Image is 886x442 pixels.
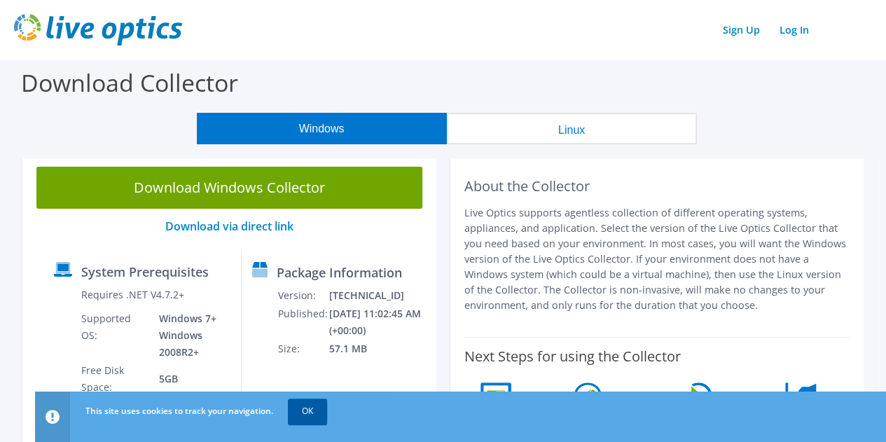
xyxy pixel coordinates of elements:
button: Windows [197,113,447,144]
td: 5GB [148,361,230,396]
td: [DATE] 11:02:45 AM (+00:00) [328,305,430,340]
label: Requires .NET V4.7.2+ [81,288,184,302]
td: 57.1 MB [328,340,430,358]
td: Windows 7+ Windows 2008R2+ [148,310,230,361]
a: Log In [773,20,816,40]
label: System Prerequisites [81,265,209,279]
td: Published: [277,305,328,340]
span: This site uses cookies to track your navigation. [85,405,273,417]
a: Download Windows Collector [36,167,422,209]
a: Download via direct link [165,219,293,234]
h2: About the Collector [464,178,850,195]
a: OK [288,399,327,424]
td: Supported OS: [81,310,148,361]
td: [TECHNICAL_ID] [328,286,430,305]
img: live_optics_svg.svg [14,14,182,46]
p: Live Optics supports agentless collection of different operating systems, appliances, and applica... [464,205,850,313]
label: Package Information [277,265,402,279]
a: Sign Up [716,20,767,40]
td: Version: [277,286,328,305]
label: Next Steps for using the Collector [464,348,681,365]
td: Free Disk Space: [81,361,148,396]
label: Download Collector [21,67,238,99]
button: Linux [447,113,697,144]
td: Size: [277,340,328,358]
